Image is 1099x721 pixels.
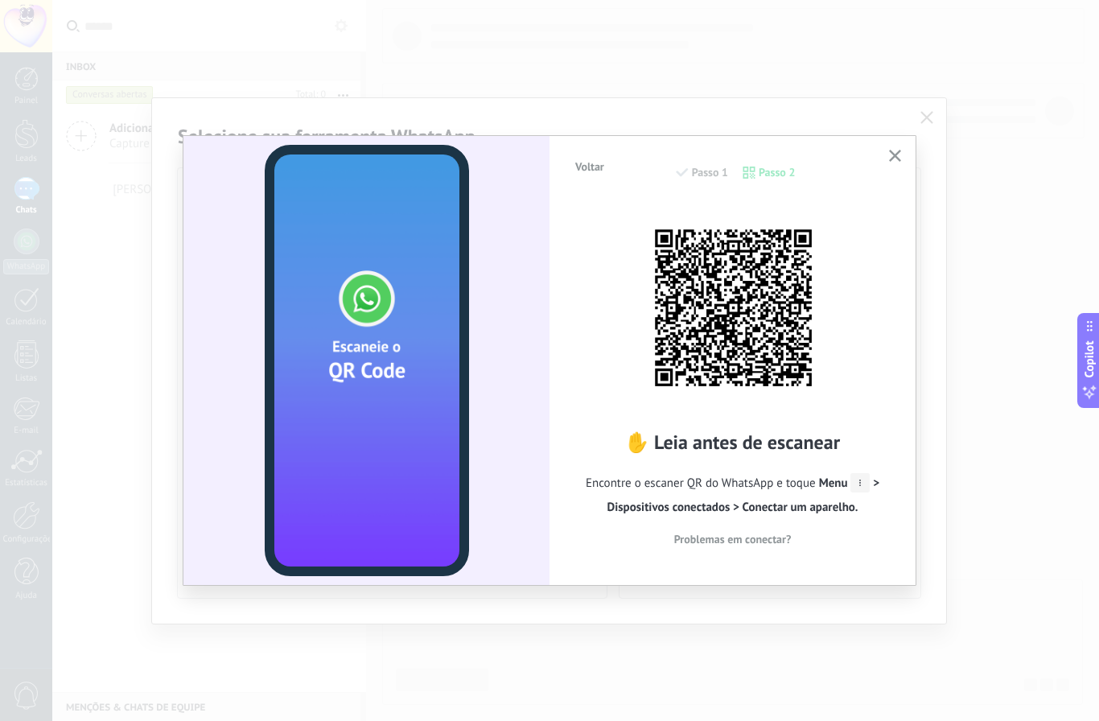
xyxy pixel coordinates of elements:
[674,534,792,545] span: Problemas em conectar?
[574,527,891,551] button: Problemas em conectar?
[607,476,879,515] span: > Dispositivos conectados > Conectar um aparelho.
[644,219,821,396] img: UUuZBaTjgcoAAAAASUVORK5CYII=
[574,472,891,520] span: Encontre o escaner QR do WhatsApp e toque
[575,161,604,172] span: Voltar
[574,430,891,455] h2: ✋ Leia antes de escanear
[819,476,871,491] span: Menu
[1081,341,1097,378] span: Copilot
[568,154,611,179] button: Voltar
